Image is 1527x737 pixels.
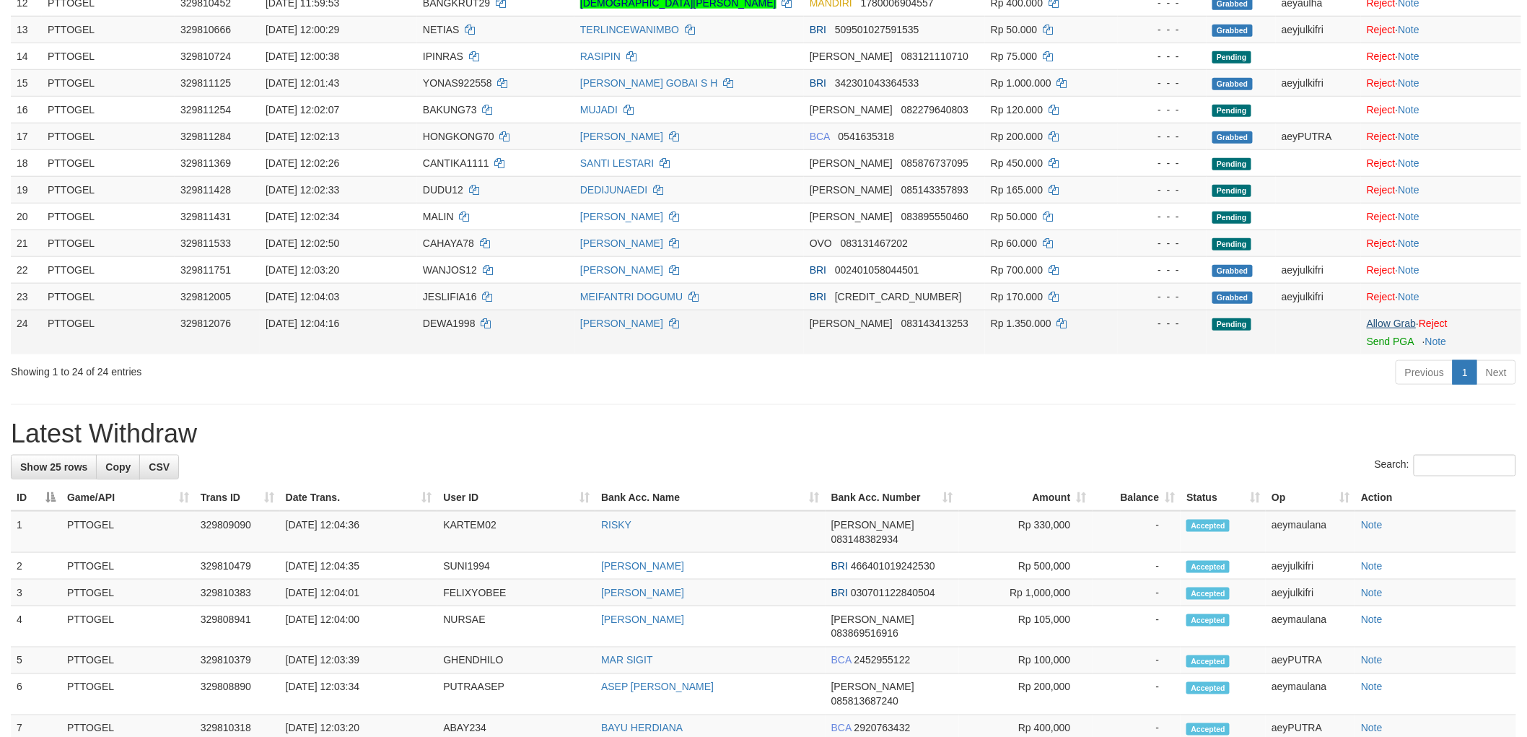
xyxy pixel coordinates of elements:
[1212,131,1253,144] span: Grabbed
[180,264,231,276] span: 329811751
[1361,176,1521,203] td: ·
[901,184,968,196] span: Copy 085143357893 to clipboard
[180,237,231,249] span: 329811533
[280,674,438,715] td: [DATE] 12:03:34
[1399,51,1420,62] a: Note
[901,211,968,222] span: Copy 083895550460 to clipboard
[1476,360,1516,385] a: Next
[11,606,61,647] td: 4
[180,24,231,35] span: 329810666
[437,484,595,511] th: User ID: activate to sort column ascending
[11,176,42,203] td: 19
[280,580,438,606] td: [DATE] 12:04:01
[835,77,919,89] span: Copy 342301043364533 to clipboard
[437,606,595,647] td: NURSAE
[991,24,1038,35] span: Rp 50.000
[1367,291,1396,302] a: Reject
[266,318,339,329] span: [DATE] 12:04:16
[42,283,175,310] td: PTTOGEL
[1212,51,1251,64] span: Pending
[42,16,175,43] td: PTTOGEL
[11,283,42,310] td: 23
[96,455,140,479] a: Copy
[991,51,1038,62] span: Rp 75.000
[991,318,1051,329] span: Rp 1.350.000
[1399,211,1420,222] a: Note
[11,96,42,123] td: 16
[180,104,231,115] span: 329811254
[1124,103,1201,117] div: - - -
[61,606,195,647] td: PTTOGEL
[195,674,280,715] td: 329808890
[1186,655,1230,668] span: Accepted
[1367,157,1396,169] a: Reject
[61,484,195,511] th: Game/API: activate to sort column ascending
[835,24,919,35] span: Copy 509501027591535 to clipboard
[1399,104,1420,115] a: Note
[195,606,280,647] td: 329808941
[959,580,1093,606] td: Rp 1,000,000
[826,484,959,511] th: Bank Acc. Number: activate to sort column ascending
[831,587,848,598] span: BRI
[1361,149,1521,176] td: ·
[1124,22,1201,37] div: - - -
[42,96,175,123] td: PTTOGEL
[901,157,968,169] span: Copy 085876737095 to clipboard
[423,131,494,142] span: HONGKONG70
[11,69,42,96] td: 15
[423,24,460,35] span: NETIAS
[901,318,968,329] span: Copy 083143413253 to clipboard
[11,580,61,606] td: 3
[1276,123,1361,149] td: aeyPUTRA
[280,511,438,553] td: [DATE] 12:04:36
[601,655,653,666] a: MAR SIGIT
[1124,76,1201,90] div: - - -
[1361,123,1521,149] td: ·
[991,131,1043,142] span: Rp 200.000
[1212,292,1253,304] span: Grabbed
[1212,78,1253,90] span: Grabbed
[1361,43,1521,69] td: ·
[11,16,42,43] td: 13
[195,511,280,553] td: 329809090
[149,461,170,473] span: CSV
[437,674,595,715] td: PUTRAASEP
[266,51,339,62] span: [DATE] 12:00:38
[959,511,1093,553] td: Rp 330,000
[1186,561,1230,573] span: Accepted
[11,43,42,69] td: 14
[61,647,195,674] td: PTTOGEL
[1124,183,1201,197] div: - - -
[580,104,618,115] a: MUJADI
[11,553,61,580] td: 2
[1367,211,1396,222] a: Reject
[1124,129,1201,144] div: - - -
[423,264,477,276] span: WANJOS12
[1093,647,1181,674] td: -
[580,77,718,89] a: [PERSON_NAME] GOBAI S H
[831,696,898,707] span: Copy 085813687240 to clipboard
[20,461,87,473] span: Show 25 rows
[180,184,231,196] span: 329811428
[1266,484,1355,511] th: Op: activate to sort column ascending
[1266,511,1355,553] td: aeymaulana
[1367,131,1396,142] a: Reject
[1396,360,1453,385] a: Previous
[580,184,647,196] a: DEDIJUNAEDI
[901,51,968,62] span: Copy 083121110710 to clipboard
[1276,256,1361,283] td: aeyjulkifri
[1361,655,1383,666] a: Note
[1399,77,1420,89] a: Note
[139,455,179,479] a: CSV
[1266,580,1355,606] td: aeyjulkifri
[11,123,42,149] td: 17
[991,291,1043,302] span: Rp 170.000
[1367,336,1414,347] a: Send PGA
[1361,69,1521,96] td: ·
[1212,185,1251,197] span: Pending
[61,553,195,580] td: PTTOGEL
[1124,316,1201,331] div: - - -
[810,184,893,196] span: [PERSON_NAME]
[901,104,968,115] span: Copy 082279640803 to clipboard
[1367,104,1396,115] a: Reject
